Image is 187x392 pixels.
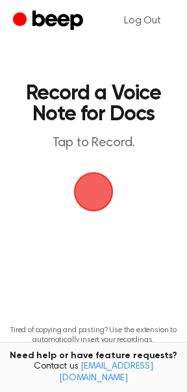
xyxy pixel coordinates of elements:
[23,83,164,125] h1: Record a Voice Note for Docs
[10,326,177,345] p: Tired of copying and pasting? Use the extension to automatically insert your recordings.
[23,135,164,151] p: Tap to Record.
[74,172,113,211] img: Beep Logo
[8,361,179,384] span: Contact us
[59,362,153,383] a: [EMAIL_ADDRESS][DOMAIN_NAME]
[111,5,174,36] a: Log Out
[13,8,86,34] a: Beep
